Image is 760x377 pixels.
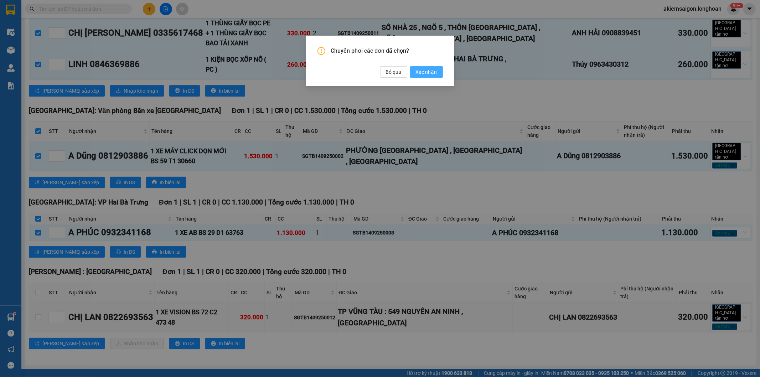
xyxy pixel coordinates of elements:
span: Xác nhận [416,68,437,76]
span: Bỏ qua [386,68,402,76]
button: Bỏ qua [380,66,407,78]
span: exclamation-circle [317,47,325,55]
span: Chuyển phơi các đơn đã chọn? [331,47,443,55]
button: Xác nhận [410,66,443,78]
